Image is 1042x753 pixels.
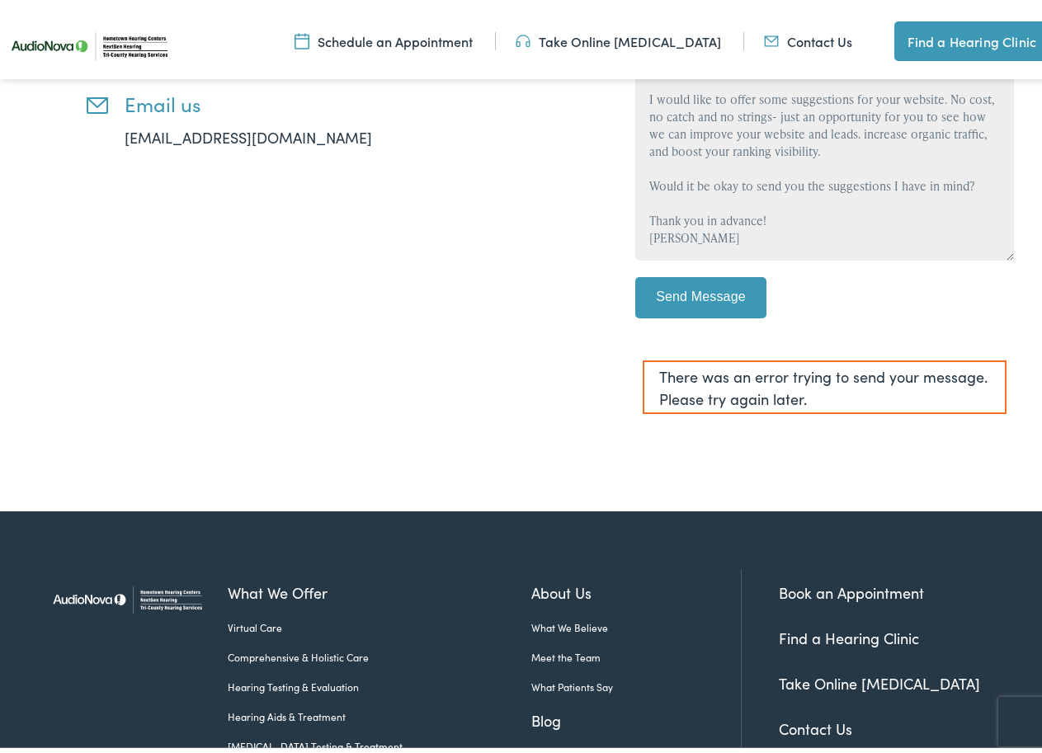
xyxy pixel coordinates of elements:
a: Blog [531,704,741,727]
h3: Email us [125,87,422,111]
a: [MEDICAL_DATA] Testing & Treatment [228,734,530,749]
a: [EMAIL_ADDRESS][DOMAIN_NAME] [125,122,372,143]
input: Send Message [635,272,767,313]
a: Schedule an Appointment [295,27,473,45]
a: What We Offer [228,577,530,599]
a: Virtual Care [228,615,530,630]
a: What We Believe [531,615,741,630]
a: Find a Hearing Clinic [779,623,919,643]
a: Take Online [MEDICAL_DATA] [779,668,980,689]
a: About Us [531,577,741,599]
img: Tri-County Hearing Services [42,564,215,625]
img: utility icon [764,27,779,45]
a: What Patients Say [531,675,741,689]
img: utility icon [516,27,530,45]
a: Hearing Aids & Treatment [228,704,530,719]
a: Book an Appointment [779,577,924,598]
a: Hearing Testing & Evaluation [228,675,530,689]
a: Comprehensive & Holistic Care [228,645,530,660]
img: utility icon [295,27,309,45]
a: Take Online [MEDICAL_DATA] [516,27,721,45]
a: Meet the Team [531,645,741,660]
a: Contact Us [779,713,852,734]
a: Contact Us [764,27,852,45]
div: There was an error trying to send your message. Please try again later. [643,355,1007,409]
